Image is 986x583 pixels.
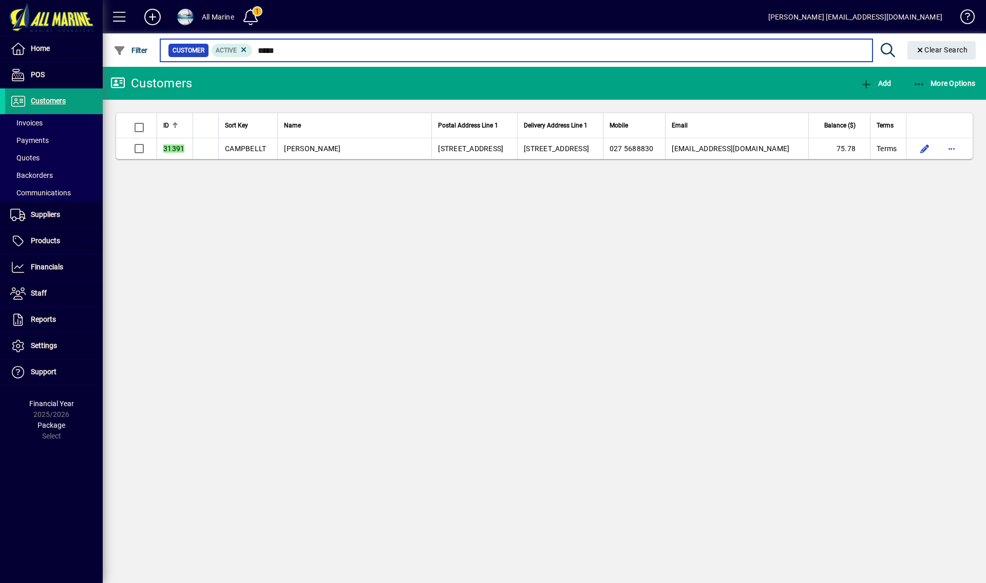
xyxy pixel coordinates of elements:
[29,399,74,408] span: Financial Year
[163,120,186,131] div: ID
[110,75,192,92] div: Customers
[31,97,66,105] span: Customers
[5,114,103,132] a: Invoices
[524,144,589,153] span: [STREET_ADDRESS]
[10,189,71,197] span: Communications
[5,307,103,333] a: Reports
[202,9,234,25] div: All Marine
[824,120,856,131] span: Balance ($)
[284,120,425,131] div: Name
[31,315,56,323] span: Reports
[911,74,978,93] button: More Options
[10,136,49,144] span: Payments
[610,120,659,131] div: Mobile
[31,368,56,376] span: Support
[31,263,63,271] span: Financials
[31,289,47,297] span: Staff
[913,79,976,87] span: More Options
[672,144,789,153] span: [EMAIL_ADDRESS][DOMAIN_NAME]
[917,140,933,157] button: Edit
[438,120,498,131] span: Postal Address Line 1
[953,2,973,35] a: Knowledge Base
[672,120,688,131] span: Email
[5,167,103,184] a: Backorders
[10,119,43,127] span: Invoices
[31,70,45,79] span: POS
[524,120,587,131] span: Delivery Address Line 1
[672,120,802,131] div: Email
[216,47,237,54] span: Active
[943,140,960,157] button: More options
[916,46,968,54] span: Clear Search
[877,120,894,131] span: Terms
[610,120,628,131] span: Mobile
[5,359,103,385] a: Support
[31,44,50,52] span: Home
[31,341,57,350] span: Settings
[815,120,865,131] div: Balance ($)
[111,41,150,60] button: Filter
[5,333,103,359] a: Settings
[907,41,976,60] button: Clear
[5,254,103,280] a: Financials
[5,184,103,202] a: Communications
[163,144,184,153] em: 31391
[31,210,60,218] span: Suppliers
[173,45,204,56] span: Customer
[212,44,253,57] mat-chip: Activation Status: Active
[284,120,301,131] span: Name
[438,144,503,153] span: [STREET_ADDRESS]
[169,8,202,26] button: Profile
[10,154,40,162] span: Quotes
[5,62,103,88] a: POS
[5,281,103,306] a: Staff
[858,74,894,93] button: Add
[136,8,169,26] button: Add
[877,143,897,154] span: Terms
[163,120,169,131] span: ID
[10,171,53,179] span: Backorders
[808,138,870,159] td: 75.78
[5,36,103,62] a: Home
[5,228,103,254] a: Products
[225,120,248,131] span: Sort Key
[768,9,942,25] div: [PERSON_NAME] [EMAIL_ADDRESS][DOMAIN_NAME]
[113,46,148,54] span: Filter
[5,202,103,228] a: Suppliers
[225,144,266,153] span: CAMPBELLT
[284,144,340,153] span: [PERSON_NAME]
[31,236,60,245] span: Products
[5,149,103,167] a: Quotes
[860,79,891,87] span: Add
[5,132,103,149] a: Payments
[610,144,654,153] span: 027 5688830
[37,421,65,429] span: Package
